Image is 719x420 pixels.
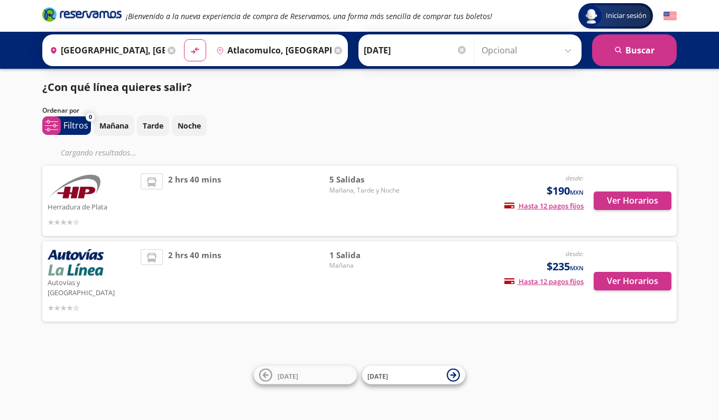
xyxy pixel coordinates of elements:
p: Tarde [143,120,163,131]
button: Mañana [94,115,134,136]
span: Hasta 12 pagos fijos [504,201,584,211]
span: Mañana [329,261,403,270]
button: Ver Horarios [594,272,671,290]
input: Buscar Origen [45,37,165,63]
a: Brand Logo [42,6,122,25]
p: Noche [178,120,201,131]
button: English [663,10,677,23]
p: Herradura de Plata [48,200,135,213]
p: ¿Con qué línea quieres salir? [42,79,192,95]
em: desde: [566,174,584,182]
img: Autovías y La Línea [48,249,104,276]
input: Elegir Fecha [364,37,467,63]
span: $190 [547,183,584,199]
span: Iniciar sesión [602,11,651,21]
i: Brand Logo [42,6,122,22]
p: Mañana [99,120,128,131]
img: Herradura de Plata [48,174,100,200]
p: Autovías y [GEOGRAPHIC_DATA] [48,276,135,298]
span: 2 hrs 40 mins [168,174,221,228]
span: $235 [547,259,584,275]
em: ¡Bienvenido a la nueva experiencia de compra de Reservamos, una forma más sencilla de comprar tus... [126,11,492,21]
button: Tarde [137,115,169,136]
input: Buscar Destino [212,37,331,63]
p: Filtros [63,119,88,132]
button: Ver Horarios [594,191,671,210]
input: Opcional [482,37,576,63]
span: 0 [89,113,92,122]
span: 2 hrs 40 mins [168,249,221,314]
button: Noche [172,115,207,136]
small: MXN [570,188,584,196]
p: Ordenar por [42,106,79,115]
em: Cargando resultados ... [61,148,136,158]
button: 0Filtros [42,116,91,135]
span: 1 Salida [329,249,403,261]
span: Hasta 12 pagos fijos [504,277,584,286]
em: desde: [566,249,584,258]
span: 5 Salidas [329,174,403,186]
button: Buscar [592,34,677,66]
button: [DATE] [254,366,357,385]
span: Mañana, Tarde y Noche [329,186,403,195]
button: [DATE] [362,366,465,385]
small: MXN [570,264,584,272]
span: [DATE] [278,371,298,380]
span: [DATE] [367,371,388,380]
